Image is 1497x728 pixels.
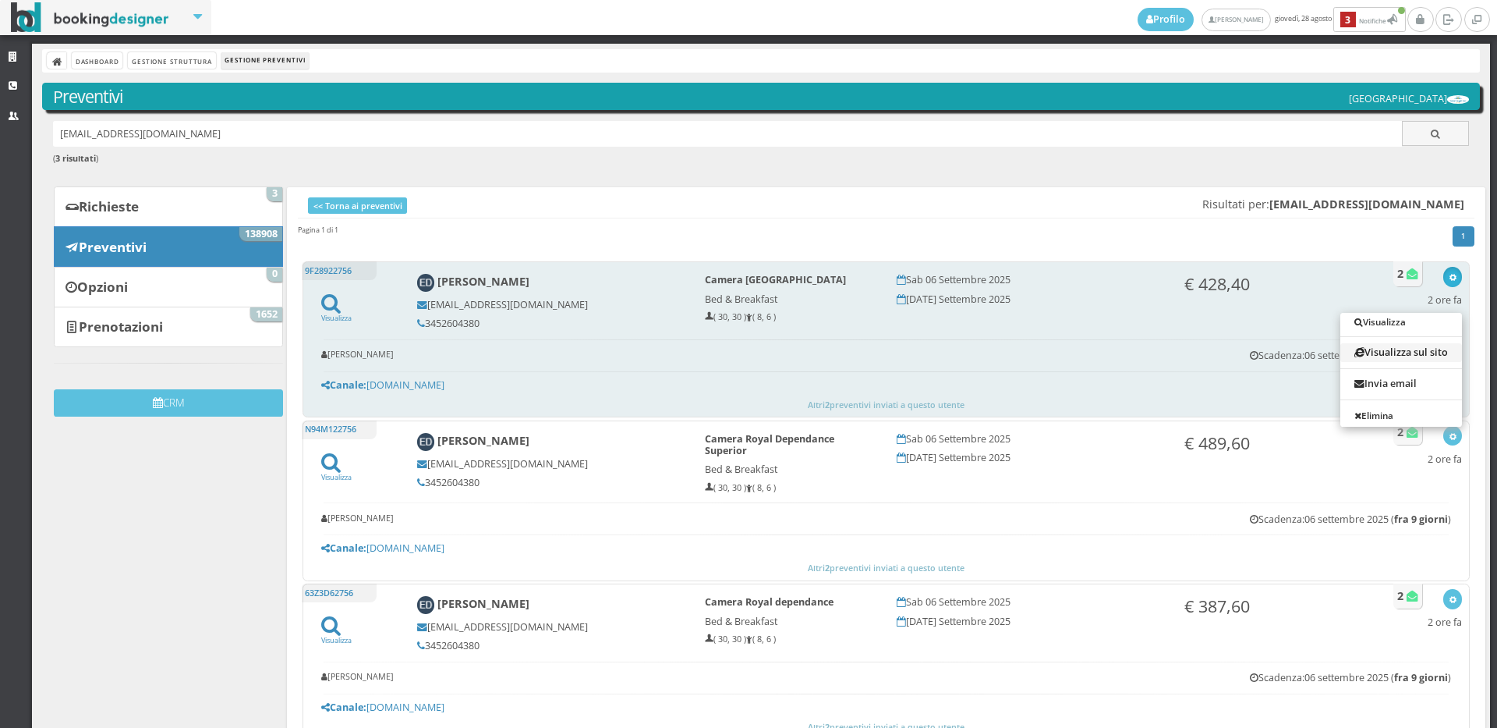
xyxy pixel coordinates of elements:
[1269,197,1464,211] b: [EMAIL_ADDRESS][DOMAIN_NAME]
[897,433,1163,445] h5: Sab 06 Settembre 2025
[54,307,283,347] a: Prenotazioni 1652
[1340,343,1462,361] a: Visualizza sul sito
[1340,313,1462,330] a: Visualizza
[1394,671,1448,684] b: fra 9 giorni
[1349,93,1469,105] h5: [GEOGRAPHIC_DATA]
[437,433,529,448] b: [PERSON_NAME]
[1202,197,1464,211] span: Risultati per:
[705,293,876,305] h5: Bed & Breakfast
[128,52,215,69] a: Gestione Struttura
[417,458,684,470] h5: [EMAIL_ADDRESS][DOMAIN_NAME]
[1304,513,1451,526] span: 06 settembre 2025 ( )
[55,152,96,164] b: 3 risultati
[321,542,366,555] b: Canale:
[267,268,282,282] span: 0
[302,584,377,602] h5: 63Z3D62756
[1397,424,1403,439] b: 2
[437,597,529,612] b: [PERSON_NAME]
[321,701,366,714] b: Canale:
[825,399,830,410] b: 2
[897,274,1163,286] h5: Sab 06 Settembre 2025
[302,421,377,439] h5: N94M122756
[1394,513,1448,526] b: fra 9 giorni
[1453,226,1475,247] a: 1
[321,303,352,323] a: Visualizza
[1138,8,1194,31] a: Profilo
[321,513,394,524] h6: [PERSON_NAME]
[221,52,309,69] li: Gestione Preventivi
[321,378,366,392] b: Canale:
[705,312,876,322] h6: ( 30, 30 ) ( 8, 6 )
[11,2,169,33] img: BookingDesigner.com
[298,225,338,235] h45: Pagina 1 di 1
[1397,266,1403,281] b: 2
[53,154,1470,164] h6: ( )
[897,452,1163,463] h5: [DATE] Settembre 2025
[54,389,283,417] button: CRM
[1428,453,1462,465] h5: 2 ore fa
[310,561,1462,575] button: Altri2preventivi inviati a questo utente
[321,379,1452,391] h5: [DOMAIN_NAME]
[1184,433,1355,453] h3: € 489,60
[417,477,684,488] h5: 3452604380
[321,672,394,682] h6: [PERSON_NAME]
[1397,588,1403,603] b: 2
[417,433,435,451] img: Erasmo Difonzo
[321,542,1452,554] h5: [DOMAIN_NAME]
[705,432,834,457] b: Camera Royal Dependance Superior
[79,318,163,336] b: Prenotazioni
[302,261,377,280] h5: 9F28922756
[321,350,394,360] h6: [PERSON_NAME]
[1428,294,1462,306] h5: 2 ore fa
[1184,274,1355,294] h3: € 428,40
[1304,671,1451,684] span: 06 settembre 2025 ( )
[417,318,684,329] h5: 3452604380
[825,562,830,574] b: 2
[1304,349,1451,362] span: 06 settembre 2025 ( )
[705,483,876,493] h6: ( 30, 30 ) ( 8, 6 )
[1250,513,1451,525] h5: Scadenza:
[705,616,876,627] h5: Bed & Breakfast
[321,625,352,645] a: Visualizza
[321,701,1452,713] h5: [DOMAIN_NAME]
[1201,9,1271,31] a: [PERSON_NAME]
[54,267,283,307] a: Opzioni 0
[897,596,1163,608] h5: Sab 06 Settembre 2025
[417,274,435,292] img: Erasmo Difonzo
[79,238,147,256] b: Preventivi
[1447,95,1469,104] img: ea773b7e7d3611ed9c9d0608f5526cb6.png
[705,595,833,609] b: Camera Royal dependance
[1428,616,1462,628] h5: 2 ore fa
[417,640,684,652] h5: 3452604380
[250,307,282,321] span: 1652
[239,227,282,241] span: 138908
[321,462,352,482] a: Visualizza
[1333,7,1406,32] button: 3Notifiche
[705,273,846,286] b: Camera [GEOGRAPHIC_DATA]
[417,299,684,311] h5: [EMAIL_ADDRESS][DOMAIN_NAME]
[417,596,435,614] img: Erasmo Difonzo
[54,226,283,267] a: Preventivi 138908
[437,275,529,289] b: [PERSON_NAME]
[897,293,1163,305] h5: [DATE] Settembre 2025
[705,463,876,475] h5: Bed & Breakfast
[1340,407,1462,424] a: Elimina
[417,621,684,633] h5: [EMAIL_ADDRESS][DOMAIN_NAME]
[53,87,1470,107] h3: Preventivi
[897,616,1163,627] h5: [DATE] Settembre 2025
[1138,7,1407,32] span: giovedì, 28 agosto
[310,398,1462,412] button: Altri2preventivi inviati a questo utente
[267,187,282,201] span: 3
[308,197,407,214] a: << Torna ai preventivi
[53,121,1403,147] input: Ricerca cliente - (inserisci il codice, il nome, il cognome, il numero di telefono o la mail)
[1340,375,1462,393] a: Invia email
[1340,12,1356,28] b: 3
[54,186,283,227] a: Richieste 3
[79,197,139,215] b: Richieste
[77,278,128,296] b: Opzioni
[72,52,122,69] a: Dashboard
[1250,672,1451,684] h5: Scadenza:
[1250,350,1451,361] h5: Scadenza:
[705,634,876,645] h6: ( 30, 30 ) ( 8, 6 )
[1184,596,1355,616] h3: € 387,60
